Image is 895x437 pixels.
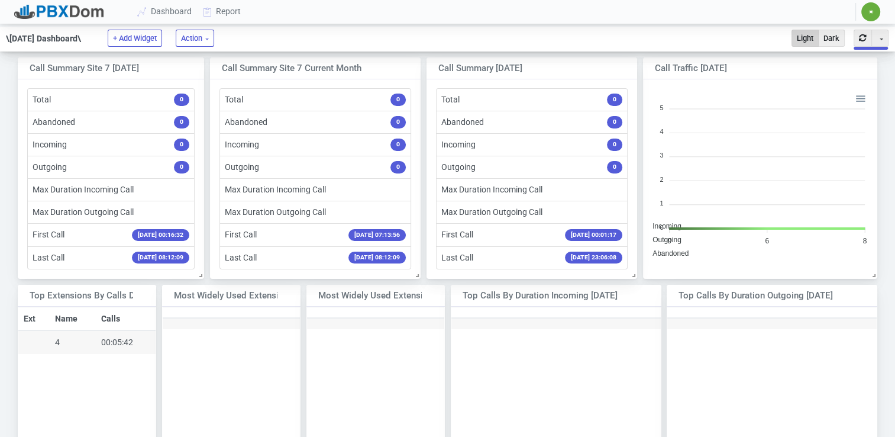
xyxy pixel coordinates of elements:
[174,161,189,173] span: 0
[660,200,663,207] tspan: 1
[855,92,865,102] div: Menu
[27,111,195,134] li: Abandoned
[198,1,247,23] a: Report
[174,139,189,151] span: 0
[667,237,671,245] tspan: 0
[791,30,819,47] button: Light
[174,289,277,303] div: Most Widely Used Extensions Outgoing [DATE]
[96,307,156,330] th: Calls
[436,111,628,134] li: Abandoned
[660,104,663,111] tspan: 5
[18,307,50,330] th: Ext
[436,156,628,179] li: Outgoing
[348,252,406,264] span: [DATE] 08:12:09
[174,116,189,128] span: 0
[132,252,189,264] span: [DATE] 08:12:09
[607,94,622,106] span: 0
[30,62,176,75] div: Call Summary Site 7 [DATE]
[132,229,189,242] span: [DATE] 00:16:32
[652,221,681,230] span: Incoming
[50,330,96,354] td: 4
[27,246,195,269] li: Last Call
[607,161,622,173] span: 0
[390,161,406,173] span: 0
[174,94,189,106] span: 0
[219,156,411,179] li: Outgoing
[219,246,411,269] li: Last Call
[219,201,411,224] li: Max Duration Outgoing Call
[436,246,628,269] li: Last Call
[660,223,663,230] tspan: 0
[27,178,195,201] li: Max Duration Incoming Call
[607,116,622,128] span: 0
[27,156,195,179] li: Outgoing
[348,229,406,242] span: [DATE] 07:13:56
[96,330,156,354] td: 00:05:42
[565,252,622,264] span: [DATE] 23:06:08
[50,307,96,330] th: Name
[861,2,881,22] button: ✷
[652,249,689,258] span: Abandoned
[565,229,622,242] span: [DATE] 00:01:17
[660,175,663,182] tspan: 2
[660,128,663,135] tspan: 4
[660,152,663,159] tspan: 3
[219,111,411,134] li: Abandoned
[438,62,606,75] div: Call Summary [DATE]
[436,88,628,111] li: Total
[219,88,411,111] li: Total
[222,62,390,75] div: Call Summary Site 7 Current Month
[765,237,769,245] tspan: 6
[318,289,422,303] div: Most Widely Used Extensions Incoming [DATE]
[390,116,406,128] span: 0
[390,139,406,151] span: 0
[176,30,214,47] button: Action
[30,289,133,303] div: Top Extensions by Calls Durations Site 7 [DATE]
[108,30,162,47] button: + Add Widget
[133,1,198,23] a: Dashboard
[868,8,874,15] span: ✷
[436,178,628,201] li: Max Duration Incoming Call
[219,133,411,156] li: Incoming
[219,223,411,246] li: First Call
[463,289,631,303] div: Top Calls by Duration Incoming [DATE]
[818,30,845,47] button: Dark
[652,236,681,244] span: Outgoing
[27,88,195,111] li: Total
[27,201,195,224] li: Max Duration Outgoing Call
[655,62,844,75] div: Call Traffic [DATE]
[219,178,411,201] li: Max Duration Incoming Call
[436,133,628,156] li: Incoming
[607,139,622,151] span: 0
[436,223,628,246] li: First Call
[678,289,846,303] div: Top Calls by Duration Outgoing [DATE]
[27,133,195,156] li: Incoming
[863,237,867,245] tspan: 8
[27,223,195,246] li: First Call
[390,94,406,106] span: 0
[436,201,628,224] li: Max Duration Outgoing Call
